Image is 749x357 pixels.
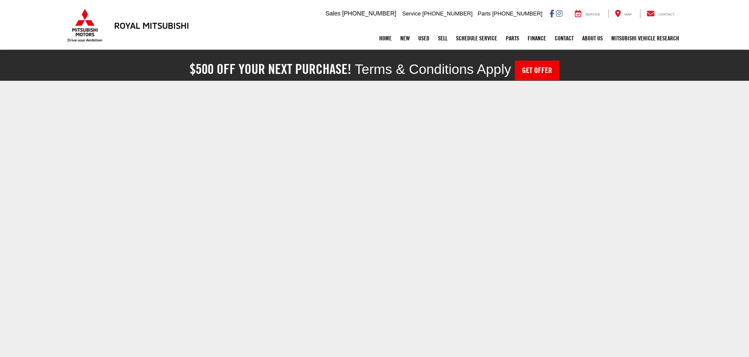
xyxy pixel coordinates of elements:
[523,27,550,49] a: Finance
[492,10,542,17] span: [PHONE_NUMBER]
[578,27,607,49] a: About Us
[414,27,434,49] a: Used
[114,21,189,30] h3: Royal Mitsubishi
[556,10,562,17] a: Instagram: Click to visit our Instagram page
[658,12,675,16] span: Contact
[608,9,638,18] a: Map
[501,27,523,49] a: Parts: Opens in a new tab
[66,9,104,42] img: Mitsubishi
[607,27,683,49] a: Mitsubishi Vehicle Research
[477,10,490,17] span: Parts
[326,10,341,17] span: Sales
[625,12,632,16] span: Map
[640,9,681,18] a: Contact
[423,10,473,17] span: [PHONE_NUMBER]
[585,12,600,16] span: Service
[434,27,452,49] a: Sell
[190,63,351,75] h2: $500 off your next purchase!
[355,61,511,77] span: Terms & Conditions Apply
[375,27,396,49] a: Home
[342,10,396,17] span: [PHONE_NUMBER]
[550,27,578,49] a: Contact
[396,27,414,49] a: New
[452,27,501,49] a: Schedule Service: Opens in a new tab
[550,10,554,17] a: Facebook: Click to visit our Facebook page
[568,9,607,18] a: Service
[402,10,421,17] span: Service
[515,61,559,80] a: Get Offer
